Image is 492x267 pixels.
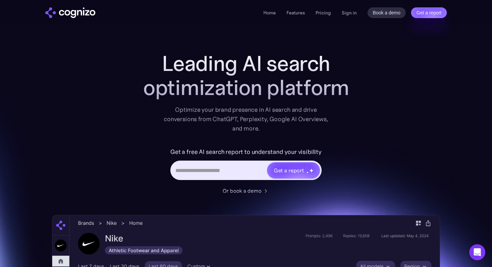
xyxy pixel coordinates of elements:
a: Book a demo [367,7,406,18]
div: Get a report [274,166,304,174]
a: Get a reportstarstarstar [266,162,321,179]
a: home [45,7,95,18]
div: Optimize your brand presence in AI search and drive conversions from ChatGPT, Perplexity, Google ... [164,105,328,133]
img: cognizo logo [45,7,95,18]
a: Or book a demo [223,187,269,195]
a: Features [286,10,305,16]
img: star [306,171,309,174]
img: star [306,167,307,168]
a: Get a report [411,7,447,18]
img: star [309,168,314,173]
a: Pricing [316,10,331,16]
a: Sign in [342,9,357,17]
form: Hero URL Input Form [170,147,322,183]
a: Home [263,10,276,16]
h1: Leading AI search optimization platform [112,52,380,100]
div: Open Intercom Messenger [469,244,485,260]
label: Get a free AI search report to understand your visibility [170,147,322,157]
div: Or book a demo [223,187,261,195]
